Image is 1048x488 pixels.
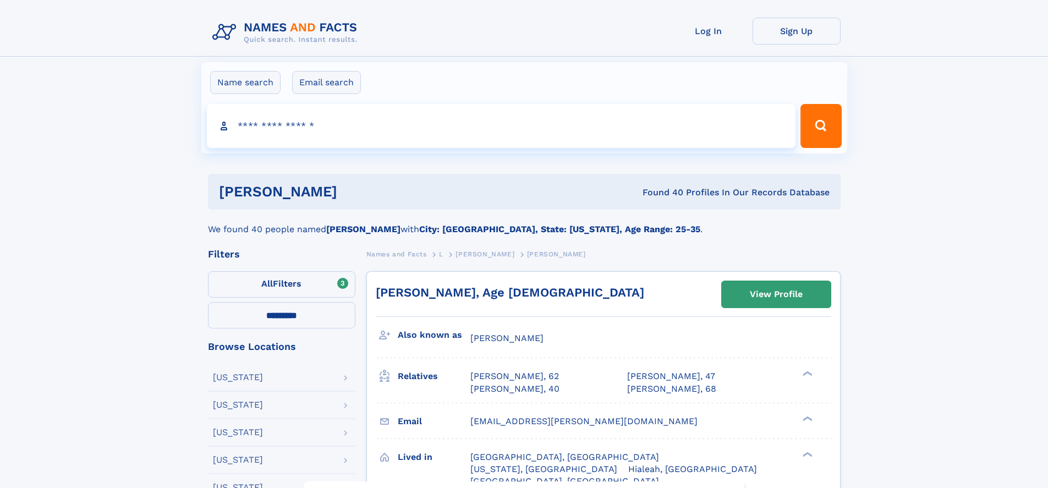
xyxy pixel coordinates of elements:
[800,370,813,377] div: ❯
[398,412,470,431] h3: Email
[207,104,796,148] input: search input
[628,464,757,474] span: Hialeah, [GEOGRAPHIC_DATA]
[213,401,263,409] div: [US_STATE]
[665,18,753,45] a: Log In
[800,415,813,422] div: ❯
[366,247,427,261] a: Names and Facts
[439,247,443,261] a: L
[208,342,355,352] div: Browse Locations
[470,333,544,343] span: [PERSON_NAME]
[800,104,841,148] button: Search Button
[627,383,716,395] a: [PERSON_NAME], 68
[213,428,263,437] div: [US_STATE]
[398,448,470,467] h3: Lived in
[470,370,559,382] a: [PERSON_NAME], 62
[208,271,355,298] label: Filters
[456,250,514,258] span: [PERSON_NAME]
[208,249,355,259] div: Filters
[470,476,659,486] span: [GEOGRAPHIC_DATA], [GEOGRAPHIC_DATA]
[219,185,490,199] h1: [PERSON_NAME]
[456,247,514,261] a: [PERSON_NAME]
[470,452,659,462] span: [GEOGRAPHIC_DATA], [GEOGRAPHIC_DATA]
[213,456,263,464] div: [US_STATE]
[722,281,831,308] a: View Profile
[470,383,559,395] a: [PERSON_NAME], 40
[627,370,715,382] a: [PERSON_NAME], 47
[398,367,470,386] h3: Relatives
[210,71,281,94] label: Name search
[419,224,700,234] b: City: [GEOGRAPHIC_DATA], State: [US_STATE], Age Range: 25-35
[213,373,263,382] div: [US_STATE]
[208,18,366,47] img: Logo Names and Facts
[398,326,470,344] h3: Also known as
[208,210,841,236] div: We found 40 people named with .
[527,250,586,258] span: [PERSON_NAME]
[470,464,617,474] span: [US_STATE], [GEOGRAPHIC_DATA]
[439,250,443,258] span: L
[326,224,400,234] b: [PERSON_NAME]
[800,451,813,458] div: ❯
[470,416,698,426] span: [EMAIL_ADDRESS][PERSON_NAME][DOMAIN_NAME]
[750,282,803,307] div: View Profile
[292,71,361,94] label: Email search
[490,187,830,199] div: Found 40 Profiles In Our Records Database
[753,18,841,45] a: Sign Up
[376,286,644,299] a: [PERSON_NAME], Age [DEMOGRAPHIC_DATA]
[261,278,273,289] span: All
